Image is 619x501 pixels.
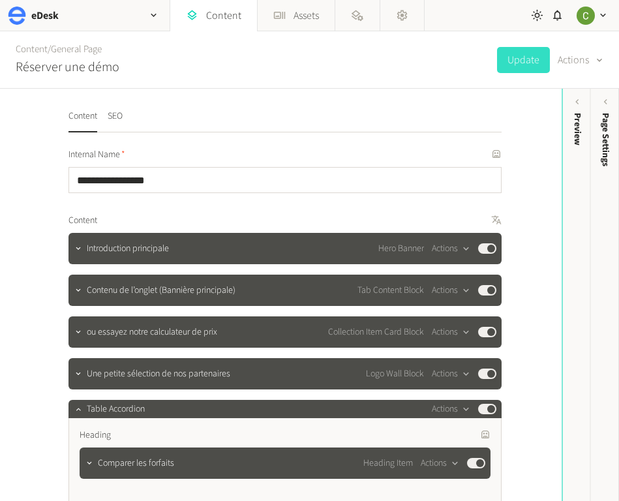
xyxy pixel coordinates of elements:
button: SEO [108,110,123,132]
button: Actions [432,282,470,298]
button: Actions [432,366,470,382]
button: Actions [558,47,603,73]
h2: Réserver une démo [16,57,119,77]
a: Content [16,42,48,56]
span: Hero Banner [378,242,424,256]
span: Table Accordion [87,402,145,416]
span: Tab Content Block [357,284,424,297]
span: Heading Item [363,457,413,470]
img: Chloe Ryan [577,7,595,25]
div: Preview [570,113,584,145]
button: Actions [432,324,470,340]
span: Logo Wall Block [366,367,424,381]
span: Collection Item Card Block [328,326,424,339]
span: Internal Name [68,148,125,162]
span: ou essayez notre calculateur de prix [87,326,217,339]
span: Heading [80,429,111,442]
button: Actions [432,401,470,417]
button: Actions [421,455,459,471]
span: Introduction principale [87,242,169,256]
button: Actions [432,241,470,256]
span: Contenu de l’onglet (Bannière principale) [87,284,235,297]
button: Update [497,47,550,73]
span: Une petite sélection de nos partenaires [87,367,230,381]
img: eDesk [8,7,26,25]
button: Content [68,110,97,132]
span: Content [68,214,97,228]
span: Page Settings [599,113,612,166]
a: General Page [51,42,102,56]
span: / [48,42,51,56]
span: Comparer les forfaits [98,457,174,470]
h2: eDesk [31,8,59,23]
